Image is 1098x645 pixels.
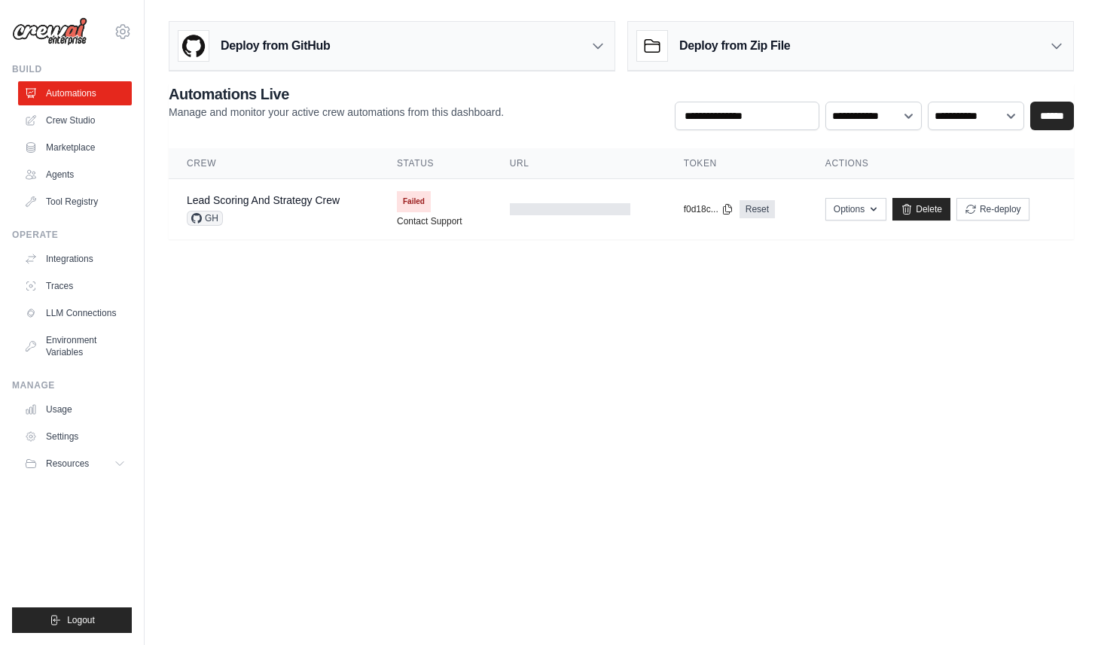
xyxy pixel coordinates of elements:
[12,17,87,46] img: Logo
[807,148,1074,179] th: Actions
[892,198,950,221] a: Delete
[18,424,132,449] a: Settings
[12,229,132,241] div: Operate
[379,148,492,179] th: Status
[666,148,807,179] th: Token
[679,37,790,55] h3: Deploy from Zip File
[18,274,132,298] a: Traces
[169,105,504,120] p: Manage and monitor your active crew automations from this dashboard.
[12,379,132,391] div: Manage
[18,81,132,105] a: Automations
[169,148,379,179] th: Crew
[397,191,431,212] span: Failed
[956,198,1029,221] button: Re-deploy
[18,247,132,271] a: Integrations
[18,135,132,160] a: Marketplace
[12,607,132,633] button: Logout
[169,84,504,105] h2: Automations Live
[46,458,89,470] span: Resources
[397,215,462,227] a: Contact Support
[67,614,95,626] span: Logout
[684,203,734,215] button: f0d18c...
[492,148,666,179] th: URL
[18,190,132,214] a: Tool Registry
[18,301,132,325] a: LLM Connections
[18,108,132,132] a: Crew Studio
[12,63,132,75] div: Build
[18,328,132,364] a: Environment Variables
[178,31,209,61] img: GitHub Logo
[18,452,132,476] button: Resources
[740,200,775,218] a: Reset
[187,194,340,206] a: Lead Scoring And Strategy Crew
[18,163,132,187] a: Agents
[18,397,132,421] a: Usage
[221,37,330,55] h3: Deploy from GitHub
[187,211,223,226] span: GH
[825,198,886,221] button: Options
